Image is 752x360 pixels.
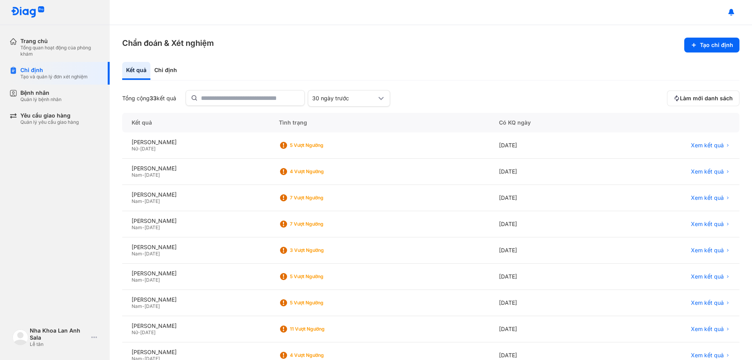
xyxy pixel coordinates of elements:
div: Chỉ định [150,62,181,80]
span: Xem kết quả [691,221,724,228]
div: Chỉ định [20,67,88,74]
div: Yêu cầu giao hàng [20,112,79,119]
div: 5 Vượt ngưỡng [290,273,352,280]
div: [DATE] [490,159,606,185]
span: Xem kết quả [691,352,724,359]
div: Lễ tân [30,341,88,347]
span: [DATE] [140,146,155,152]
div: [PERSON_NAME] [132,244,260,251]
span: [DATE] [145,198,160,204]
button: Tạo chỉ định [684,38,739,52]
span: [DATE] [145,251,160,257]
span: Nam [132,251,142,257]
span: - [142,224,145,230]
span: [DATE] [145,224,160,230]
div: [DATE] [490,264,606,290]
div: Kết quả [122,113,269,132]
span: Xem kết quả [691,273,724,280]
div: [PERSON_NAME] [132,296,260,303]
div: 3 Vượt ngưỡng [290,247,352,253]
span: - [142,198,145,204]
span: - [138,329,140,335]
span: - [142,303,145,309]
span: Nam [132,198,142,204]
span: - [142,277,145,283]
span: [DATE] [145,172,160,178]
div: 5 Vượt ngưỡng [290,300,352,306]
div: 11 Vượt ngưỡng [290,326,352,332]
div: [DATE] [490,316,606,342]
span: [DATE] [145,277,160,283]
span: Nữ [132,146,138,152]
div: [PERSON_NAME] [132,322,260,329]
div: Có KQ ngày [490,113,606,132]
div: [DATE] [490,132,606,159]
div: Tổng cộng kết quả [122,95,176,102]
div: Quản lý yêu cầu giao hàng [20,119,79,125]
span: - [142,172,145,178]
div: [PERSON_NAME] [132,191,260,198]
span: Xem kết quả [691,142,724,149]
div: [PERSON_NAME] [132,217,260,224]
span: Nam [132,303,142,309]
span: Xem kết quả [691,299,724,306]
div: [PERSON_NAME] [132,270,260,277]
div: Tạo và quản lý đơn xét nghiệm [20,74,88,80]
div: 4 Vượt ngưỡng [290,352,352,358]
span: Xem kết quả [691,326,724,333]
div: 4 Vượt ngưỡng [290,168,352,175]
button: Làm mới danh sách [667,90,739,106]
div: 7 Vượt ngưỡng [290,221,352,227]
div: Nha Khoa Lan Anh Sala [30,327,88,341]
div: Tình trạng [269,113,490,132]
div: [DATE] [490,211,606,237]
span: - [138,146,140,152]
img: logo [11,6,45,18]
div: 7 Vượt ngưỡng [290,195,352,201]
span: Xem kết quả [691,194,724,201]
div: 5 Vượt ngưỡng [290,142,352,148]
div: [DATE] [490,185,606,211]
h3: Chẩn đoán & Xét nghiệm [122,38,214,49]
div: [DATE] [490,290,606,316]
span: - [142,251,145,257]
div: [DATE] [490,237,606,264]
span: Xem kết quả [691,168,724,175]
span: Làm mới danh sách [680,95,733,102]
div: Trang chủ [20,38,100,45]
span: 33 [150,95,157,101]
div: [PERSON_NAME] [132,349,260,356]
span: [DATE] [140,329,155,335]
span: [DATE] [145,303,160,309]
div: Quản lý bệnh nhân [20,96,61,103]
div: Kết quả [122,62,150,80]
div: Bệnh nhân [20,89,61,96]
span: Xem kết quả [691,247,724,254]
img: logo [13,329,28,345]
span: Nam [132,172,142,178]
div: [PERSON_NAME] [132,139,260,146]
span: Nữ [132,329,138,335]
div: Tổng quan hoạt động của phòng khám [20,45,100,57]
div: [PERSON_NAME] [132,165,260,172]
span: Nam [132,224,142,230]
span: Nam [132,277,142,283]
div: 30 ngày trước [312,95,376,102]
